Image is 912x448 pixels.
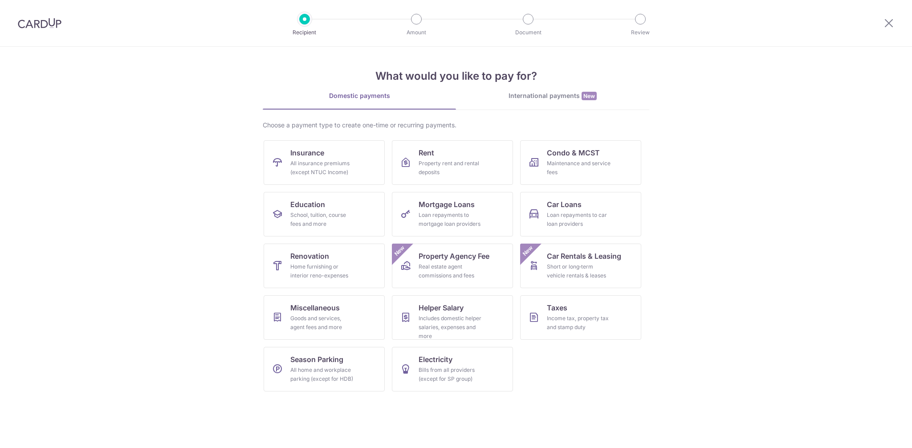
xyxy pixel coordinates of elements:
a: Car LoansLoan repayments to car loan providers [520,192,641,236]
span: New [521,244,535,258]
div: Loan repayments to car loan providers [547,211,611,228]
div: International payments [456,91,649,101]
iframe: Opens a widget where you can find more information [855,421,903,444]
div: Includes domestic helper salaries, expenses and more [419,314,483,341]
div: Maintenance and service fees [547,159,611,177]
div: Loan repayments to mortgage loan providers [419,211,483,228]
div: Property rent and rental deposits [419,159,483,177]
a: InsuranceAll insurance premiums (except NTUC Income) [264,140,385,185]
div: Real estate agent commissions and fees [419,262,483,280]
a: RentProperty rent and rental deposits [392,140,513,185]
span: Taxes [547,302,567,313]
span: New [582,92,597,100]
div: Short or long‑term vehicle rentals & leases [547,262,611,280]
div: Domestic payments [263,91,456,100]
span: Condo & MCST [547,147,600,158]
div: Goods and services, agent fees and more [290,314,354,332]
div: Bills from all providers (except for SP group) [419,366,483,383]
span: Electricity [419,354,452,365]
div: All home and workplace parking (except for HDB) [290,366,354,383]
span: Mortgage Loans [419,199,475,210]
h4: What would you like to pay for? [263,68,649,84]
p: Document [495,28,561,37]
p: Amount [383,28,449,37]
p: Review [607,28,673,37]
div: Income tax, property tax and stamp duty [547,314,611,332]
span: Education [290,199,325,210]
a: Helper SalaryIncludes domestic helper salaries, expenses and more [392,295,513,340]
span: Helper Salary [419,302,464,313]
div: All insurance premiums (except NTUC Income) [290,159,354,177]
p: Recipient [272,28,338,37]
a: TaxesIncome tax, property tax and stamp duty [520,295,641,340]
span: Car Loans [547,199,582,210]
span: New [392,244,407,258]
span: Renovation [290,251,329,261]
span: Miscellaneous [290,302,340,313]
span: Rent [419,147,434,158]
img: CardUp [18,18,61,29]
a: RenovationHome furnishing or interior reno-expenses [264,244,385,288]
a: Car Rentals & LeasingShort or long‑term vehicle rentals & leasesNew [520,244,641,288]
div: Home furnishing or interior reno-expenses [290,262,354,280]
span: Insurance [290,147,324,158]
span: Property Agency Fee [419,251,489,261]
div: School, tuition, course fees and more [290,211,354,228]
span: Season Parking [290,354,343,365]
a: EducationSchool, tuition, course fees and more [264,192,385,236]
a: MiscellaneousGoods and services, agent fees and more [264,295,385,340]
a: Mortgage LoansLoan repayments to mortgage loan providers [392,192,513,236]
a: Condo & MCSTMaintenance and service fees [520,140,641,185]
span: Car Rentals & Leasing [547,251,621,261]
a: Season ParkingAll home and workplace parking (except for HDB) [264,347,385,391]
a: Property Agency FeeReal estate agent commissions and feesNew [392,244,513,288]
a: ElectricityBills from all providers (except for SP group) [392,347,513,391]
div: Choose a payment type to create one-time or recurring payments. [263,121,649,130]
